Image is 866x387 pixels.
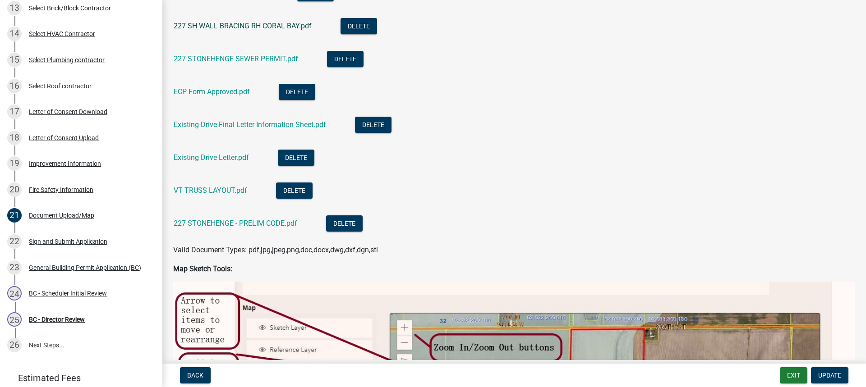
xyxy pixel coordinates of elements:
[355,117,392,133] button: Delete
[276,182,313,199] button: Delete
[173,246,378,254] span: Valid Document Types: pdf,jpg,jpeg,png,doc,docx,dwg,dxf,dgn,stl
[7,53,22,67] div: 15
[7,156,22,171] div: 19
[7,182,22,197] div: 20
[818,372,841,379] span: Update
[29,5,111,11] div: Select Brick/Block Contractor
[7,131,22,145] div: 18
[811,367,848,383] button: Update
[174,87,250,96] a: ECP Form Approved.pdf
[7,234,22,249] div: 22
[180,367,211,383] button: Back
[29,316,85,323] div: BC - Director Review
[7,79,22,93] div: 16
[327,55,364,64] wm-modal-confirm: Delete Document
[276,187,313,196] wm-modal-confirm: Delete Document
[327,51,364,67] button: Delete
[7,369,148,387] a: Estimated Fees
[29,212,94,219] div: Document Upload/Map
[7,27,22,41] div: 14
[29,160,101,167] div: Improvement Information
[29,264,141,271] div: General Building Permit Application (BC)
[278,154,314,163] wm-modal-confirm: Delete Document
[7,105,22,119] div: 17
[7,260,22,275] div: 23
[29,290,107,296] div: BC - Scheduler Initial Review
[278,150,314,166] button: Delete
[29,187,93,193] div: Fire Safety Information
[279,84,315,100] button: Delete
[29,83,92,89] div: Select Roof contractor
[7,1,22,15] div: 13
[174,120,326,129] a: Existing Drive Final Letter Information Sheet.pdf
[174,186,247,195] a: VT TRUSS LAYOUT.pdf
[7,208,22,223] div: 21
[174,22,312,30] a: 227 SH WALL BRACING RH CORAL BAY.pdf
[7,286,22,300] div: 24
[29,135,99,141] div: Letter of Consent Upload
[279,88,315,97] wm-modal-confirm: Delete Document
[173,264,232,273] strong: Map Sketch Tools:
[29,238,107,245] div: Sign and Submit Application
[780,367,807,383] button: Exit
[174,219,297,228] a: 227 STONEHENGE - PRELIM CODE.pdf
[341,18,377,34] button: Delete
[29,31,95,37] div: Select HVAC Contractor
[326,215,363,232] button: Delete
[187,372,203,379] span: Back
[7,338,22,352] div: 26
[29,57,105,63] div: Select Plumbing contractor
[174,153,249,162] a: Existing Drive Letter.pdf
[7,312,22,327] div: 25
[355,121,392,130] wm-modal-confirm: Delete Document
[29,109,107,115] div: Letter of Consent Download
[174,55,298,63] a: 227 STONEHENGE SEWER PERMIT.pdf
[326,220,363,228] wm-modal-confirm: Delete Document
[341,23,377,31] wm-modal-confirm: Delete Document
